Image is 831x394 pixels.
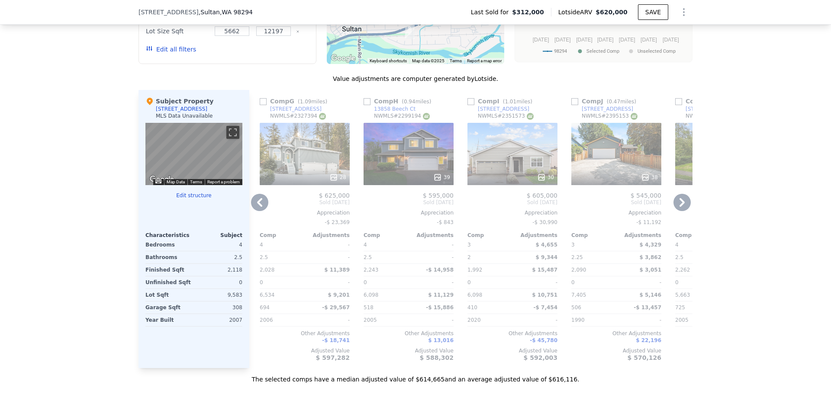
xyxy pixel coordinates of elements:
[675,314,718,326] div: 2005
[571,251,615,263] div: 2.25
[636,337,661,343] span: $ 22,196
[329,53,358,64] img: Google
[364,242,367,248] span: 4
[571,199,661,206] span: Sold [DATE]
[364,292,378,298] span: 6,098
[226,126,239,139] button: Toggle fullscreen view
[597,37,614,43] text: [DATE]
[145,232,194,239] div: Characteristics
[260,97,331,106] div: Comp G
[260,292,274,298] span: 6,534
[260,267,274,273] span: 2,028
[148,174,176,185] a: Open this area in Google Maps (opens a new window)
[296,30,300,33] button: Clear
[260,314,303,326] div: 2006
[596,9,628,16] span: $620,000
[364,314,407,326] div: 2005
[155,179,161,183] button: Keyboard shortcuts
[638,4,668,20] button: SAVE
[640,242,661,248] span: $ 4,329
[571,347,661,354] div: Adjusted Value
[260,347,350,354] div: Adjusted Value
[514,314,557,326] div: -
[675,242,679,248] span: 4
[207,179,240,184] a: Report a problem
[364,97,435,106] div: Comp H
[374,112,430,120] div: NWMLS # 2299194
[294,99,331,105] span: ( miles)
[527,192,557,199] span: $ 605,000
[675,279,679,285] span: 0
[499,99,536,105] span: ( miles)
[423,192,454,199] span: $ 595,000
[156,112,213,119] div: MLS Data Unavailable
[145,239,192,251] div: Bedrooms
[194,232,242,239] div: Subject
[467,267,482,273] span: 1,992
[260,232,305,239] div: Comp
[364,199,454,206] span: Sold [DATE]
[145,123,242,185] div: Map
[437,219,454,225] span: -$ 843
[428,292,454,298] span: $ 11,129
[260,330,350,337] div: Other Adjustments
[467,251,511,263] div: 2
[554,37,571,43] text: [DATE]
[675,330,765,337] div: Other Adjustments
[512,8,544,16] span: $312,000
[145,264,192,276] div: Finished Sqft
[196,251,242,263] div: 2.5
[260,199,350,206] span: Sold [DATE]
[675,251,718,263] div: 2.5
[532,292,557,298] span: $ 10,751
[636,219,661,225] span: -$ 11,192
[410,314,454,326] div: -
[167,179,185,185] button: Map Data
[398,99,435,105] span: ( miles)
[675,232,720,239] div: Comp
[260,209,350,216] div: Appreciation
[270,106,322,112] div: [STREET_ADDRESS]
[467,292,482,298] span: 6,098
[322,304,350,311] span: -$ 29,567
[196,276,242,288] div: 0
[196,239,242,251] div: 4
[325,219,350,225] span: -$ 23,369
[631,192,661,199] span: $ 545,000
[364,347,454,354] div: Adjusted Value
[370,58,407,64] button: Keyboard shortcuts
[364,267,378,273] span: 2,243
[319,113,326,120] img: NWMLS Logo
[558,8,596,16] span: Lotside ARV
[324,267,350,273] span: $ 11,389
[364,209,454,216] div: Appreciation
[199,8,253,16] span: , Sultan
[571,209,661,216] div: Appreciation
[571,267,586,273] span: 2,090
[675,209,765,216] div: Appreciation
[675,304,685,311] span: 725
[428,337,454,343] span: $ 13,016
[316,354,350,361] span: $ 597,282
[196,314,242,326] div: 2007
[145,314,192,326] div: Year Built
[536,242,557,248] span: $ 4,655
[426,304,454,311] span: -$ 15,886
[328,292,350,298] span: $ 9,201
[619,37,635,43] text: [DATE]
[537,173,554,182] div: 30
[220,9,253,16] span: , WA 98294
[582,112,638,120] div: NWMLS # 2395153
[571,292,586,298] span: 7,405
[609,99,620,105] span: 0.47
[641,173,658,182] div: 38
[260,106,322,112] a: [STREET_ADDRESS]
[571,304,581,311] span: 506
[631,113,638,120] img: NWMLS Logo
[322,337,350,343] span: -$ 18,741
[196,264,242,276] div: 2,118
[329,53,358,64] a: Open this area in Google Maps (opens a new window)
[156,106,207,112] div: [STREET_ADDRESS]
[640,254,661,260] span: $ 3,862
[364,106,415,112] a: 13858 Beech Ct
